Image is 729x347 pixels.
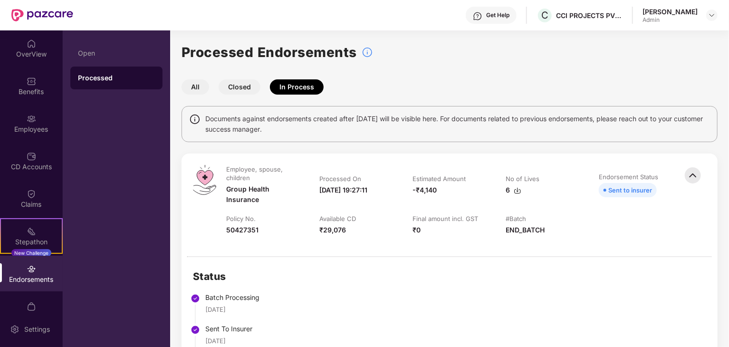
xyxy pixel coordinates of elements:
div: Stepathon [1,237,62,247]
button: In Process [270,79,324,95]
img: svg+xml;base64,PHN2ZyBpZD0iU3RlcC1Eb25lLTMyeDMyIiB4bWxucz0iaHR0cDovL3d3dy53My5vcmcvMjAwMC9zdmciIH... [191,325,200,335]
img: svg+xml;base64,PHN2ZyBpZD0iQ0RfQWNjb3VudHMiIGRhdGEtbmFtZT0iQ0QgQWNjb3VudHMiIHhtbG5zPSJodHRwOi8vd3... [27,152,36,161]
div: Processed On [319,174,361,183]
div: Final amount incl. GST [412,214,478,223]
div: Batch Processing [205,292,283,303]
h1: Processed Endorsements [182,42,357,63]
img: svg+xml;base64,PHN2ZyBpZD0iSG9tZSIgeG1sbnM9Imh0dHA6Ly93d3cudzMub3JnLzIwMDAvc3ZnIiB3aWR0aD0iMjAiIG... [27,39,36,48]
img: svg+xml;base64,PHN2ZyB4bWxucz0iaHR0cDovL3d3dy53My5vcmcvMjAwMC9zdmciIHdpZHRoPSI0OS4zMiIgaGVpZ2h0PS... [193,165,216,195]
div: New Challenge [11,249,51,257]
div: END_BATCH [506,225,545,235]
div: Admin [643,16,698,24]
div: ₹0 [412,225,421,235]
div: Sent To Insurer [205,324,283,334]
button: All [182,79,209,95]
span: C [541,10,548,21]
div: 6 [506,185,521,195]
div: Available CD [319,214,356,223]
div: Estimated Amount [412,174,466,183]
div: Open [78,49,155,57]
img: svg+xml;base64,PHN2ZyBpZD0iRHJvcGRvd24tMzJ4MzIiIHhtbG5zPSJodHRwOi8vd3d3LnczLm9yZy8yMDAwL3N2ZyIgd2... [708,11,716,19]
div: #Batch [506,214,526,223]
div: [DATE] 19:27:11 [319,185,367,195]
span: Documents against endorsements created after [DATE] will be visible here. For documents related t... [205,114,710,135]
div: Employee, spouse, children [226,165,298,182]
div: [DATE] [205,305,226,314]
div: Sent to insurer [608,185,652,195]
div: -₹4,140 [412,185,437,195]
img: svg+xml;base64,PHN2ZyBpZD0iSW5mbyIgeG1sbnM9Imh0dHA6Ly93d3cudzMub3JnLzIwMDAvc3ZnIiB3aWR0aD0iMTQiIG... [189,114,201,125]
div: CCI PROJECTS PVT LTD [556,11,623,20]
img: svg+xml;base64,PHN2ZyBpZD0iTXlfT3JkZXJzIiBkYXRhLW5hbWU9Ik15IE9yZGVycyIgeG1sbnM9Imh0dHA6Ly93d3cudz... [27,302,36,311]
div: ₹29,076 [319,225,346,235]
img: svg+xml;base64,PHN2ZyBpZD0iQ2xhaW0iIHhtbG5zPSJodHRwOi8vd3d3LnczLm9yZy8yMDAwL3N2ZyIgd2lkdGg9IjIwIi... [27,189,36,199]
div: Policy No. [226,214,256,223]
img: New Pazcare Logo [11,9,73,21]
img: svg+xml;base64,PHN2ZyBpZD0iSW5mb18tXzMyeDMyIiBkYXRhLW5hbWU9IkluZm8gLSAzMngzMiIgeG1sbnM9Imh0dHA6Ly... [362,47,373,58]
img: svg+xml;base64,PHN2ZyBpZD0iRW1wbG95ZWVzIiB4bWxucz0iaHR0cDovL3d3dy53My5vcmcvMjAwMC9zdmciIHdpZHRoPS... [27,114,36,124]
div: [DATE] [205,336,226,346]
div: Group Health Insurance [226,184,300,205]
img: svg+xml;base64,PHN2ZyBpZD0iRG93bmxvYWQtMzJ4MzIiIHhtbG5zPSJodHRwOi8vd3d3LnczLm9yZy8yMDAwL3N2ZyIgd2... [514,187,521,194]
div: Settings [21,325,53,334]
h2: Status [193,269,283,284]
img: svg+xml;base64,PHN2ZyB4bWxucz0iaHR0cDovL3d3dy53My5vcmcvMjAwMC9zdmciIHdpZHRoPSIyMSIgaGVpZ2h0PSIyMC... [27,227,36,236]
div: Processed [78,73,155,83]
div: 50427351 [226,225,259,235]
img: svg+xml;base64,PHN2ZyBpZD0iRW5kb3JzZW1lbnRzIiB4bWxucz0iaHR0cDovL3d3dy53My5vcmcvMjAwMC9zdmciIHdpZH... [27,264,36,274]
button: Closed [219,79,260,95]
div: Endorsement Status [599,173,658,181]
div: Get Help [486,11,509,19]
img: svg+xml;base64,PHN2ZyBpZD0iQmFjay0zMngzMiIgeG1sbnM9Imh0dHA6Ly93d3cudzMub3JnLzIwMDAvc3ZnIiB3aWR0aD... [682,165,703,186]
img: svg+xml;base64,PHN2ZyBpZD0iSGVscC0zMngzMiIgeG1sbnM9Imh0dHA6Ly93d3cudzMub3JnLzIwMDAvc3ZnIiB3aWR0aD... [473,11,482,21]
div: No of Lives [506,174,539,183]
img: svg+xml;base64,PHN2ZyBpZD0iQmVuZWZpdHMiIHhtbG5zPSJodHRwOi8vd3d3LnczLm9yZy8yMDAwL3N2ZyIgd2lkdGg9Ij... [27,77,36,86]
div: [PERSON_NAME] [643,7,698,16]
img: svg+xml;base64,PHN2ZyBpZD0iU2V0dGluZy0yMHgyMCIgeG1sbnM9Imh0dHA6Ly93d3cudzMub3JnLzIwMDAvc3ZnIiB3aW... [10,325,19,334]
img: svg+xml;base64,PHN2ZyBpZD0iU3RlcC1Eb25lLTMyeDMyIiB4bWxucz0iaHR0cDovL3d3dy53My5vcmcvMjAwMC9zdmciIH... [191,294,200,303]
